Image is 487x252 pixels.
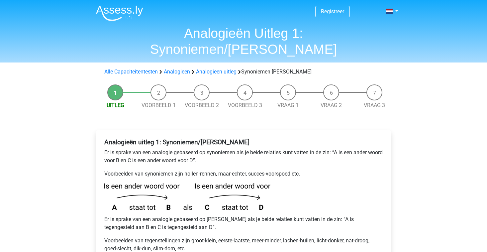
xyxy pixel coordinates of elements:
a: Uitleg [107,102,124,108]
a: Vraag 2 [321,102,342,108]
a: Vraag 1 [277,102,299,108]
a: Analogieen [164,68,190,75]
p: Voorbeelden van synoniemen zijn hollen-rennen, maar-echter, succes-voorspoed etc. [104,170,383,178]
p: Er is sprake van een analogie gebaseerd op synoniemen als je beide relaties kunt vatten in de zin... [104,149,383,165]
div: Synoniemen [PERSON_NAME] [102,68,385,76]
a: Voorbeeld 3 [228,102,262,108]
img: analogies_pattern1.png [104,183,270,210]
a: Alle Capaciteitentesten [104,68,158,75]
a: Voorbeeld 1 [142,102,176,108]
b: Analogieën uitleg 1: Synoniemen/[PERSON_NAME] [104,138,249,146]
a: Vraag 3 [364,102,385,108]
img: Assessly [96,5,143,21]
p: Er is sprake van een analogie gebaseerd op [PERSON_NAME] als je beide relaties kunt vatten in de ... [104,215,383,231]
a: Registreer [321,8,344,15]
a: Analogieen uitleg [196,68,237,75]
h1: Analogieën Uitleg 1: Synoniemen/[PERSON_NAME] [91,25,396,57]
a: Voorbeeld 2 [185,102,219,108]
